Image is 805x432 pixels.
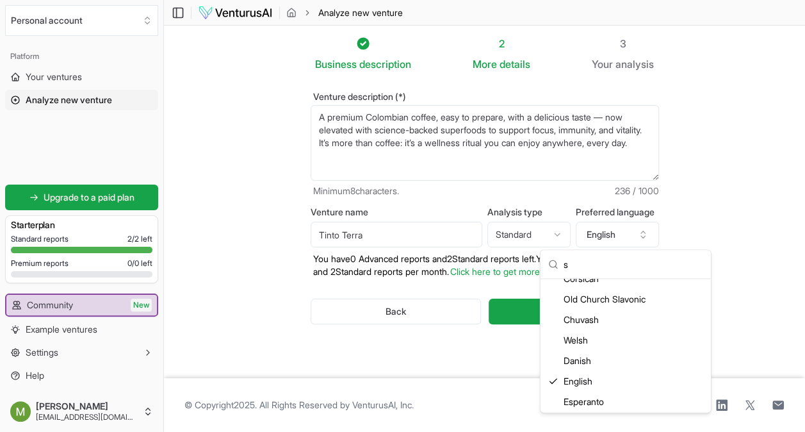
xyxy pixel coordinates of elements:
span: Your ventures [26,71,82,83]
span: Premium reports [11,258,69,269]
div: Corsican [543,269,708,289]
span: New [131,299,152,312]
label: Venture name [311,208,482,217]
a: Upgrade to a paid plan [5,185,158,210]
div: 2 [473,36,530,51]
span: Your [592,56,613,72]
h3: Starter plan [11,219,152,231]
span: Standard reports [11,234,69,244]
span: 236 / 1000 [615,185,659,197]
a: Example ventures [5,319,158,340]
img: ACg8ocJ5YZJl3bW6xIZPkZc3cYqFs4s2JBnLtCemxMq6HZpr9S2qfg=s96-c [10,401,31,422]
div: Danish [543,351,708,371]
a: Click here to get more Advanced reports. [450,266,615,277]
button: Generate [489,299,658,324]
p: You have 0 Advanced reports and 2 Standard reports left. Y ou get 0 Advanced reports and 2 Standa... [311,253,659,278]
textarea: A premium Colombian coffee, easy to prepare, with a delicious taste — now elevated with science-b... [311,105,659,181]
a: Your ventures [5,67,158,87]
div: Platform [5,46,158,67]
div: Esperanto [543,392,708,412]
span: Example ventures [26,323,97,336]
span: Minimum 8 characters. [313,185,399,197]
a: Analyze new venture [5,90,158,110]
label: Preferred language [576,208,659,217]
div: Old Church Slavonic [543,289,708,310]
label: Venture description (*) [311,92,659,101]
div: English [543,371,708,392]
img: logo [198,5,273,21]
div: Chuvash [543,310,708,330]
span: © Copyright 2025 . All Rights Reserved by . [184,399,414,411]
button: [PERSON_NAME][EMAIL_ADDRESS][DOMAIN_NAME] [5,396,158,427]
span: [PERSON_NAME] [36,401,138,412]
span: Analyze new venture [26,94,112,106]
span: Community [27,299,73,312]
div: 3 [592,36,654,51]
span: More [473,56,497,72]
button: Select an organization [5,5,158,36]
span: 0 / 0 left [127,258,152,269]
button: English [576,222,659,247]
a: VenturusAI, Inc [352,399,412,410]
button: Back [311,299,482,324]
span: analysis [615,58,654,71]
button: Settings [5,342,158,363]
span: Analyze new venture [318,6,403,19]
span: Upgrade to a paid plan [44,191,134,204]
label: Analysis type [487,208,571,217]
span: Business [315,56,357,72]
span: 2 / 2 left [127,234,152,244]
span: description [359,58,411,71]
input: Search language... [564,250,703,278]
span: Help [26,369,44,382]
span: [EMAIL_ADDRESS][DOMAIN_NAME] [36,412,138,422]
input: Optional venture name [311,222,482,247]
a: Help [5,365,158,386]
span: details [500,58,530,71]
a: CommunityNew [6,295,157,315]
div: Welsh [543,330,708,351]
span: Settings [26,346,58,359]
nav: breadcrumb [286,6,403,19]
